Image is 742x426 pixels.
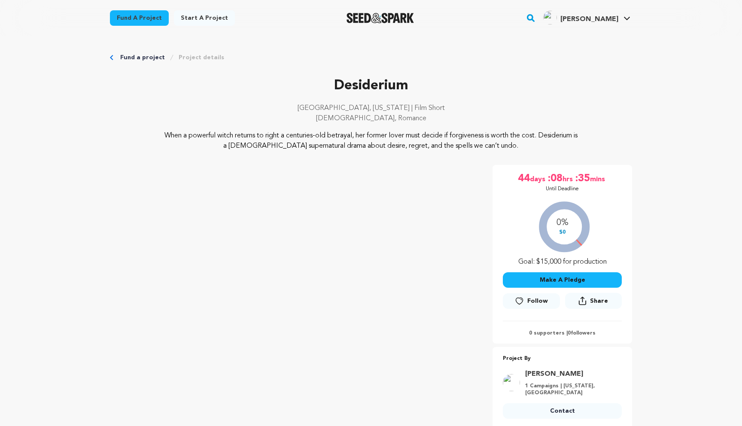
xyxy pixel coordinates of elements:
[525,383,617,396] p: 1 Campaigns | [US_STATE], [GEOGRAPHIC_DATA]
[575,172,590,186] span: :35
[590,172,607,186] span: mins
[543,11,557,24] img: ACg8ocJlygZkEmkldFmcR6KBBOwTKDmQGqpDX4_oeTi7uf99ESLk97ch=s96-c
[565,293,622,312] span: Share
[110,53,632,62] div: Breadcrumb
[530,172,547,186] span: days
[503,403,622,419] a: Contact
[503,330,622,337] p: 0 supporters | followers
[110,10,169,26] a: Fund a project
[547,172,563,186] span: :08
[174,10,235,26] a: Start a project
[120,53,165,62] a: Fund a project
[527,297,548,305] span: Follow
[565,293,622,309] button: Share
[347,13,414,23] img: Seed&Spark Logo Dark Mode
[543,11,618,24] div: Anna S.'s Profile
[541,9,632,24] a: Anna S.'s Profile
[518,172,530,186] span: 44
[162,131,580,151] p: When a powerful witch returns to right a centuries-old betrayal, her former lover must decide if ...
[568,331,571,336] span: 0
[110,103,632,113] p: [GEOGRAPHIC_DATA], [US_STATE] | Film Short
[110,76,632,96] p: Desiderium
[546,186,579,192] p: Until Deadline
[503,293,560,309] button: Follow
[541,9,632,27] span: Anna S.'s Profile
[563,172,575,186] span: hrs
[560,16,618,23] span: [PERSON_NAME]
[503,374,520,391] img: ACg8ocJlygZkEmkldFmcR6KBBOwTKDmQGqpDX4_oeTi7uf99ESLk97ch=s96-c
[503,272,622,288] button: Make A Pledge
[347,13,414,23] a: Seed&Spark Homepage
[525,369,617,379] a: Goto Anna Salles profile
[590,297,608,305] span: Share
[503,354,622,364] p: Project By
[110,113,632,124] p: [DEMOGRAPHIC_DATA], Romance
[179,53,224,62] a: Project details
